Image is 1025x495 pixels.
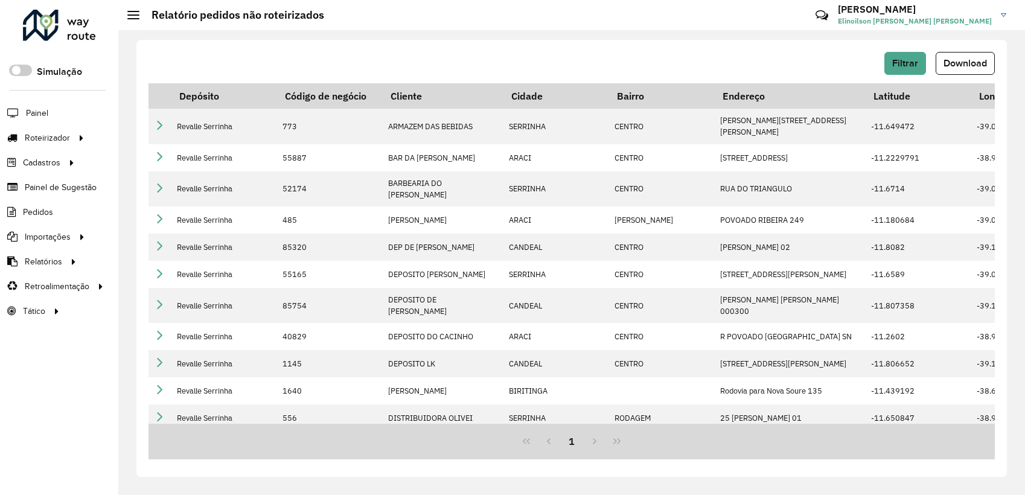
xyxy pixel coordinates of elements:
[25,132,70,144] span: Roteirizador
[276,109,382,144] td: 773
[865,261,971,288] td: -11.6589
[139,8,324,22] h2: Relatório pedidos não roteirizados
[865,171,971,206] td: -11.6714
[171,171,276,206] td: Revalle Serrinha
[382,261,503,288] td: DEPOSITO [PERSON_NAME]
[171,144,276,171] td: Revalle Serrinha
[865,206,971,234] td: -11.180684
[276,350,382,377] td: 1145
[276,288,382,323] td: 85754
[503,323,608,350] td: ARACI
[809,2,835,28] a: Contato Rápido
[892,58,918,68] span: Filtrar
[171,206,276,234] td: Revalle Serrinha
[503,288,608,323] td: CANDEAL
[865,234,971,261] td: -11.8082
[608,350,714,377] td: CENTRO
[276,144,382,171] td: 55887
[382,377,503,404] td: [PERSON_NAME]
[865,288,971,323] td: -11.807358
[276,171,382,206] td: 52174
[276,404,382,432] td: 556
[503,171,608,206] td: SERRINHA
[714,350,865,377] td: [STREET_ADDRESS][PERSON_NAME]
[276,377,382,404] td: 1640
[608,288,714,323] td: CENTRO
[25,181,97,194] span: Painel de Sugestão
[382,404,503,432] td: DISTRIBUIDORA OLIVEI
[714,377,865,404] td: Rodovia para Nova Soure 135
[276,261,382,288] td: 55165
[714,234,865,261] td: [PERSON_NAME] 02
[503,144,608,171] td: ARACI
[276,206,382,234] td: 485
[382,323,503,350] td: DEPOSITO DO CACINHO
[171,261,276,288] td: Revalle Serrinha
[23,156,60,169] span: Cadastros
[382,206,503,234] td: [PERSON_NAME]
[503,109,608,144] td: SERRINHA
[714,261,865,288] td: [STREET_ADDRESS][PERSON_NAME]
[865,109,971,144] td: -11.649472
[276,323,382,350] td: 40829
[865,350,971,377] td: -11.806652
[503,234,608,261] td: CANDEAL
[714,109,865,144] td: [PERSON_NAME][STREET_ADDRESS][PERSON_NAME]
[25,231,71,243] span: Importações
[838,4,992,15] h3: [PERSON_NAME]
[25,280,89,293] span: Retroalimentação
[714,206,865,234] td: POVOADO RIBEIRA 249
[608,83,714,109] th: Bairro
[714,288,865,323] td: [PERSON_NAME] [PERSON_NAME] 000300
[171,377,276,404] td: Revalle Serrinha
[503,83,608,109] th: Cidade
[171,109,276,144] td: Revalle Serrinha
[171,404,276,432] td: Revalle Serrinha
[382,171,503,206] td: BARBEARIA DO [PERSON_NAME]
[503,377,608,404] td: BIRITINGA
[608,109,714,144] td: CENTRO
[608,404,714,432] td: RODAGEM
[382,234,503,261] td: DEP DE [PERSON_NAME]
[25,255,62,268] span: Relatórios
[608,171,714,206] td: CENTRO
[865,323,971,350] td: -11.2602
[503,206,608,234] td: ARACI
[608,206,714,234] td: [PERSON_NAME]
[936,52,995,75] button: Download
[171,323,276,350] td: Revalle Serrinha
[608,323,714,350] td: CENTRO
[171,234,276,261] td: Revalle Serrinha
[37,65,82,79] label: Simulação
[382,288,503,323] td: DEPOSITO DE [PERSON_NAME]
[382,350,503,377] td: DEPOSITO LK
[382,83,503,109] th: Cliente
[171,288,276,323] td: Revalle Serrinha
[714,404,865,432] td: 25 [PERSON_NAME] 01
[608,144,714,171] td: CENTRO
[276,83,382,109] th: Código de negócio
[23,305,45,318] span: Tático
[171,83,276,109] th: Depósito
[714,144,865,171] td: [STREET_ADDRESS]
[838,16,992,27] span: Elinoilson [PERSON_NAME] [PERSON_NAME]
[714,171,865,206] td: RUA DO TRIANGULO
[560,430,583,453] button: 1
[503,261,608,288] td: SERRINHA
[714,323,865,350] td: R POVOADO [GEOGRAPHIC_DATA] SN
[382,144,503,171] td: BAR DA [PERSON_NAME]
[171,350,276,377] td: Revalle Serrinha
[865,144,971,171] td: -11.2229791
[23,206,53,219] span: Pedidos
[276,234,382,261] td: 85320
[865,404,971,432] td: -11.650847
[382,109,503,144] td: ARMAZEM DAS BEBIDAS
[26,107,48,120] span: Painel
[944,58,987,68] span: Download
[608,234,714,261] td: CENTRO
[608,261,714,288] td: CENTRO
[503,350,608,377] td: CANDEAL
[503,404,608,432] td: SERRINHA
[865,83,971,109] th: Latitude
[865,377,971,404] td: -11.439192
